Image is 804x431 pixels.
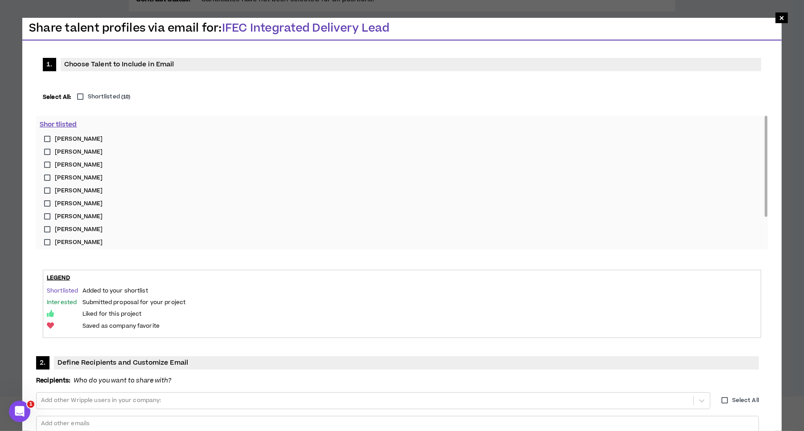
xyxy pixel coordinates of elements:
span: 1. [43,58,56,71]
p: Shortlisted [40,120,764,130]
iframe: Intercom live chat [9,401,30,422]
span: 1 [27,401,34,408]
label: Select All [717,396,759,405]
span: IFEC Integrated Delivery Lead [222,20,390,36]
small: ( 10 ) [121,94,130,100]
p: Saved as company favorite [82,322,757,330]
p: Liked for this project [82,310,757,318]
span: Choose Talent to Include in Email [61,58,761,71]
span: [PERSON_NAME] [55,187,103,195]
span: [PERSON_NAME] [55,212,103,221]
p: Added to your shortlist [82,287,757,295]
span: Interested [47,298,77,306]
span: [PERSON_NAME] [55,148,103,156]
span: [PERSON_NAME] [55,238,103,247]
span: 2. [36,356,49,370]
span: Define Recipients and Customize Email [54,356,759,370]
h3: Share talent profiles via email for: [22,22,782,41]
i: Who do you want to share with? [74,376,171,386]
span: Shortlisted [47,287,78,295]
span: [PERSON_NAME] [55,161,103,169]
span: × [779,12,784,23]
span: [PERSON_NAME] [55,225,103,234]
strong: Select All: [43,93,71,101]
span: [PERSON_NAME] [55,135,103,143]
span: [PERSON_NAME] [55,199,103,208]
span: [PERSON_NAME] [55,174,103,182]
p: Submitted proposal for your project [82,298,757,306]
label: Shortlisted [73,93,131,101]
strong: Recipients: [36,376,71,386]
h3: Legend [47,274,757,282]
